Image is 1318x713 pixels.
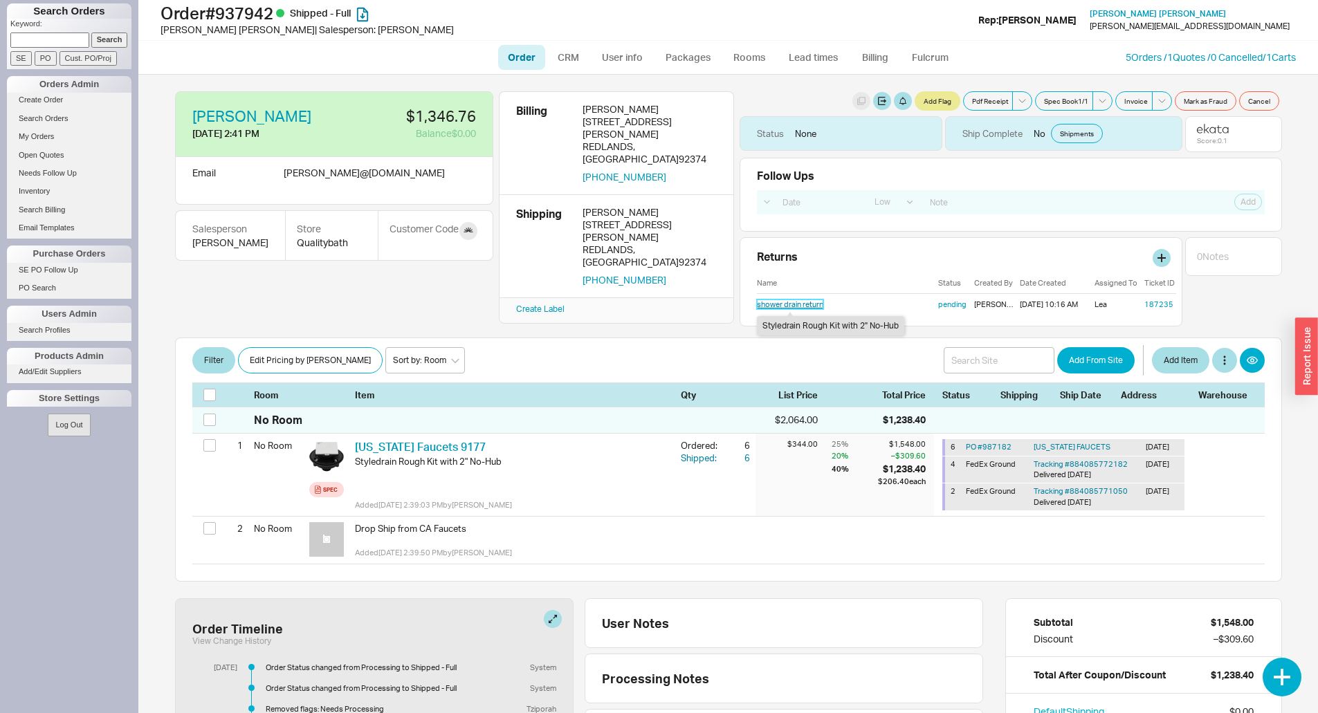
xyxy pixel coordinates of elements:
div: Ordered: [681,439,725,452]
div: [PERSON_NAME][EMAIL_ADDRESS][DOMAIN_NAME] [1090,21,1290,31]
a: shower drain return [757,299,823,309]
div: Item [355,389,675,401]
button: [PHONE_NUMBER] [583,171,666,183]
div: Created By [974,278,1014,288]
a: My Orders [7,129,131,144]
div: $1,238.40 [1211,668,1254,682]
button: Cancel [1239,91,1279,111]
div: 2 [951,486,960,508]
div: Room [254,389,304,401]
div: 6 [725,439,750,452]
div: Shipping [516,206,571,286]
a: Add/Edit Suppliers [7,364,131,379]
div: [DATE] [1146,442,1179,452]
div: Drop Ship from CA Faucets [355,522,670,535]
div: Ship Date [1060,389,1113,401]
button: Shipped:6 [681,452,750,464]
input: Cust. PO/Proj [60,51,117,66]
a: Spec [309,482,344,497]
span: Add From Site [1069,352,1123,369]
input: SE [10,51,32,66]
span: Needs Follow Up [19,169,77,177]
div: [PERSON_NAME] [PERSON_NAME] | Salesperson: [PERSON_NAME] [161,23,663,37]
span: Mark as Fraud [1184,95,1227,107]
div: [PERSON_NAME] [583,206,717,219]
span: FedEx Ground [966,459,1016,469]
span: Add Item [1164,352,1198,369]
div: REDLANDS , [GEOGRAPHIC_DATA] 92374 [583,140,717,165]
span: Shipments [1060,128,1094,139]
a: Create Order [7,93,131,107]
div: User Notes [602,615,977,631]
span: Delivered [1034,497,1066,507]
div: [DATE] 2:41 PM [192,127,332,140]
div: Ship Complete [962,127,1023,140]
a: Inventory [7,184,131,198]
div: Store [297,222,367,236]
a: Shipments [1051,124,1103,143]
div: Spec [323,484,338,495]
input: Date [775,193,863,212]
a: [US_STATE] Faucets 9177 [355,440,486,454]
a: Tracking #884085771050 [1034,486,1128,496]
div: Shipped: [681,452,725,464]
div: List Price [756,389,818,401]
div: Ticket ID [1144,278,1176,288]
div: Processing Notes [602,671,966,686]
span: Edit Pricing by [PERSON_NAME] [250,352,371,369]
button: Add Flag [915,91,960,111]
div: Subtotal [1034,615,1073,629]
h1: Order # 937942 [161,3,663,23]
span: [DATE] [1068,497,1091,507]
div: Styledrain Rough Kit with 2" No-Hub [762,319,899,333]
div: Returns [757,249,1176,264]
span: [PERSON_NAME] [PERSON_NAME] [1090,8,1226,19]
div: Products Admin [7,348,131,364]
a: Packages [656,45,721,70]
div: [DATE] 10:16 AM [1020,299,1089,309]
button: Pdf Receipt [963,91,1013,111]
span: [PERSON_NAME] @ [DOMAIN_NAME] [284,167,445,178]
div: [STREET_ADDRESS][PERSON_NAME] [583,115,717,140]
div: $1,238.40 [878,463,926,475]
div: 6 [725,452,750,464]
div: Status [938,278,969,288]
div: Salesperson [192,222,268,236]
div: $206.40 each [878,476,926,487]
div: 4 [951,459,960,481]
a: 5Orders /1Quotes /0 Cancelled [1126,51,1263,63]
img: no_photo [309,522,344,557]
div: Total Price [882,389,934,401]
span: [US_STATE] FAUCETS [1034,442,1140,452]
a: PO #987182 [966,442,1012,452]
a: Billing [851,45,899,70]
span: Cancel [1248,95,1270,107]
div: Status [757,127,784,140]
div: [PERSON_NAME] [192,236,268,250]
div: Total After Coupon/Discount [1034,668,1166,682]
div: $1,548.00 [878,439,926,450]
div: Order Status changed from Processing to Shipped - Full [266,663,495,672]
p: Keyword: [10,19,131,33]
div: Discount [1034,632,1073,646]
div: Rep: [PERSON_NAME] [978,13,1077,27]
div: No [945,116,1182,151]
a: [PERSON_NAME] [PERSON_NAME] [1090,9,1226,19]
a: pending [938,299,969,309]
div: 25 % [832,439,875,450]
div: Store Settings [7,390,131,407]
div: Users Admin [7,306,131,322]
a: /1Carts [1263,51,1296,63]
button: Filter [192,347,235,373]
input: Note [922,193,1165,212]
a: Order [498,45,545,70]
div: – $309.60 [878,450,926,461]
button: Add [1234,194,1262,210]
div: $2,064.00 [756,413,818,427]
div: Address [1121,389,1190,401]
div: Order Timeline [192,621,283,636]
div: 2 [226,517,243,540]
div: REDLANDS , [GEOGRAPHIC_DATA] 92374 [583,243,717,268]
input: PO [35,51,57,66]
button: Spec Book1/1 [1035,91,1093,111]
